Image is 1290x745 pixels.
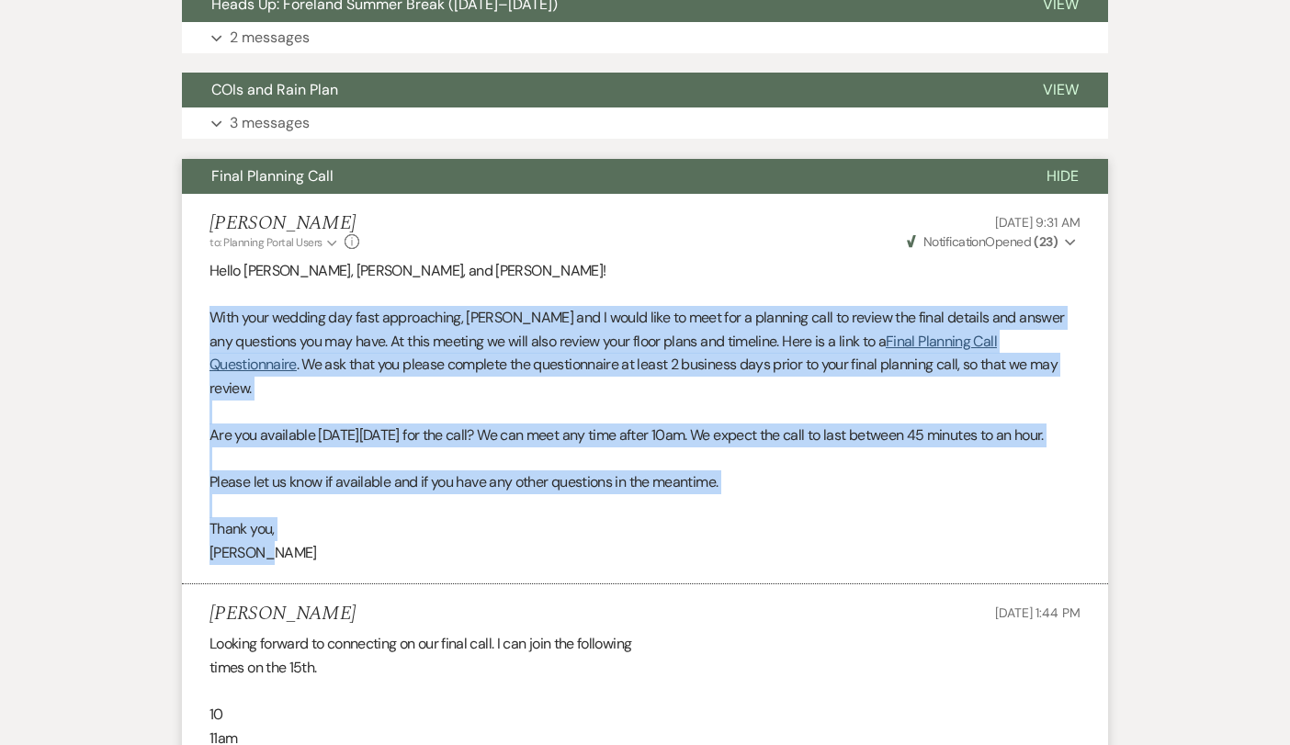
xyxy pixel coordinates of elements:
[209,603,356,626] h5: [PERSON_NAME]
[209,543,317,562] span: [PERSON_NAME]
[182,107,1108,139] button: 3 messages
[923,233,985,250] span: Notification
[209,308,1064,351] span: With your wedding day fast approaching, [PERSON_NAME] and I would like to meet for a planning cal...
[211,166,334,186] span: Final Planning Call
[209,425,1044,445] span: Are you available [DATE][DATE] for the call? We can meet any time after 10am. We expect the call ...
[182,22,1108,53] button: 2 messages
[209,259,1081,283] p: Hello [PERSON_NAME], [PERSON_NAME], and [PERSON_NAME]!
[209,472,718,491] span: Please let us know if available and if you have any other questions in the meantime.
[182,159,1017,194] button: Final Planning Call
[182,73,1013,107] button: COIs and Rain Plan
[995,214,1081,231] span: [DATE] 9:31 AM
[230,26,310,50] p: 2 messages
[209,235,322,250] span: to: Planning Portal Users
[1017,159,1108,194] button: Hide
[209,519,275,538] span: Thank you,
[230,111,310,135] p: 3 messages
[209,212,359,235] h5: [PERSON_NAME]
[209,355,1058,398] span: . We ask that you please complete the questionnaire at least 2 business days prior to your final ...
[995,604,1081,621] span: [DATE] 1:44 PM
[904,232,1081,252] button: NotificationOpened (23)
[1013,73,1108,107] button: View
[211,80,338,99] span: COIs and Rain Plan
[1043,80,1079,99] span: View
[209,234,340,251] button: to: Planning Portal Users
[1047,166,1079,186] span: Hide
[907,233,1058,250] span: Opened
[1034,233,1058,250] strong: ( 23 )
